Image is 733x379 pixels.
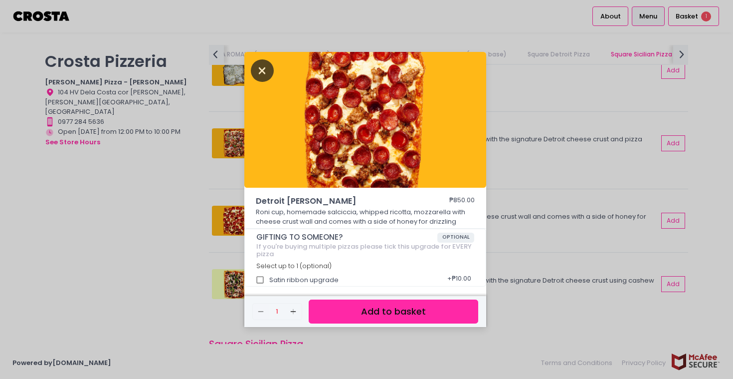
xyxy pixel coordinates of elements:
[244,52,486,188] img: Detroit Roni Salciccia
[449,195,475,207] div: ₱850.00
[251,65,274,75] button: Close
[256,243,475,258] div: If you're buying multiple pizzas please tick this upgrade for EVERY pizza
[256,233,437,242] span: GIFTING TO SOMEONE?
[256,207,475,227] p: Roni cup, homemade salciccia, whipped ricotta, mozzarella with cheese crust wall and comes with a...
[256,262,332,270] span: Select up to 1 (optional)
[444,271,474,290] div: + ₱10.00
[309,300,478,324] button: Add to basket
[437,233,475,243] span: OPTIONAL
[256,195,420,207] span: Detroit [PERSON_NAME]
